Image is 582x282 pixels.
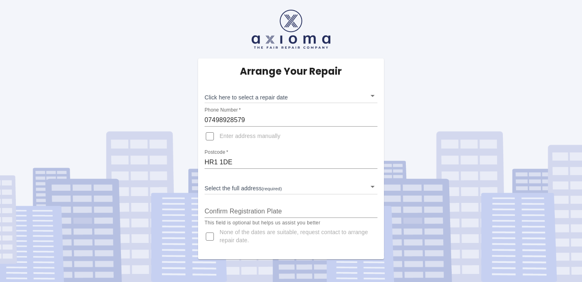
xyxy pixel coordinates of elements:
[220,132,280,140] span: Enter address manually
[240,65,342,78] h5: Arrange Your Repair
[205,107,241,114] label: Phone Number
[205,149,228,156] label: Postcode
[205,219,377,227] p: This field is optional but helps us assist you better
[220,228,371,245] span: None of the dates are suitable, request contact to arrange repair date.
[252,10,330,49] img: axioma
